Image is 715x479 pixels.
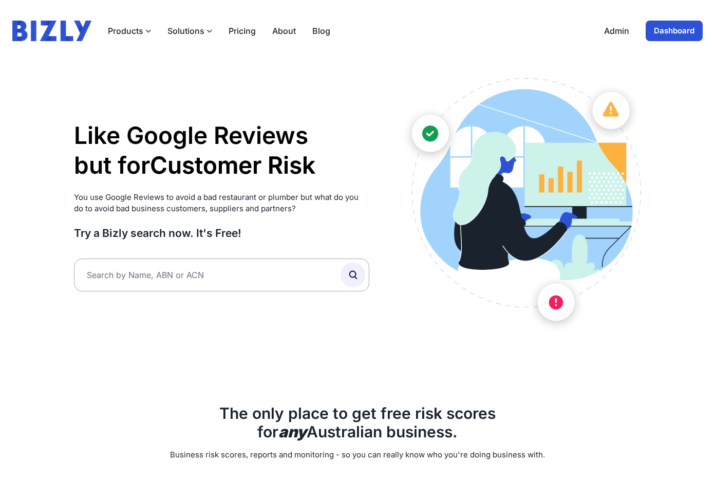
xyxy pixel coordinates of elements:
[150,180,315,210] li: Supplier Risk
[74,226,369,240] h3: Try a Bizly search now. It's Free!
[74,404,641,441] h2: The only place to get free risk scores for Australian business.
[150,151,315,180] li: Customer Risk
[272,25,296,37] a: About
[74,259,369,291] input: Search by Name, ABN or ACN
[108,25,151,37] button: Products
[74,121,369,180] h1: Like Google Reviews but for
[229,25,256,37] a: Pricing
[74,449,641,461] p: Business risk scores, reports and monitoring - so you can really know who you're doing business w...
[167,25,212,37] button: Solutions
[646,21,703,41] a: Dashboard
[312,25,330,37] a: Blog
[74,192,369,215] p: You use Google Reviews to avoid a bad restaurant or plumber but what do you do to avoid bad busin...
[604,25,629,37] a: Admin
[278,422,307,441] b: any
